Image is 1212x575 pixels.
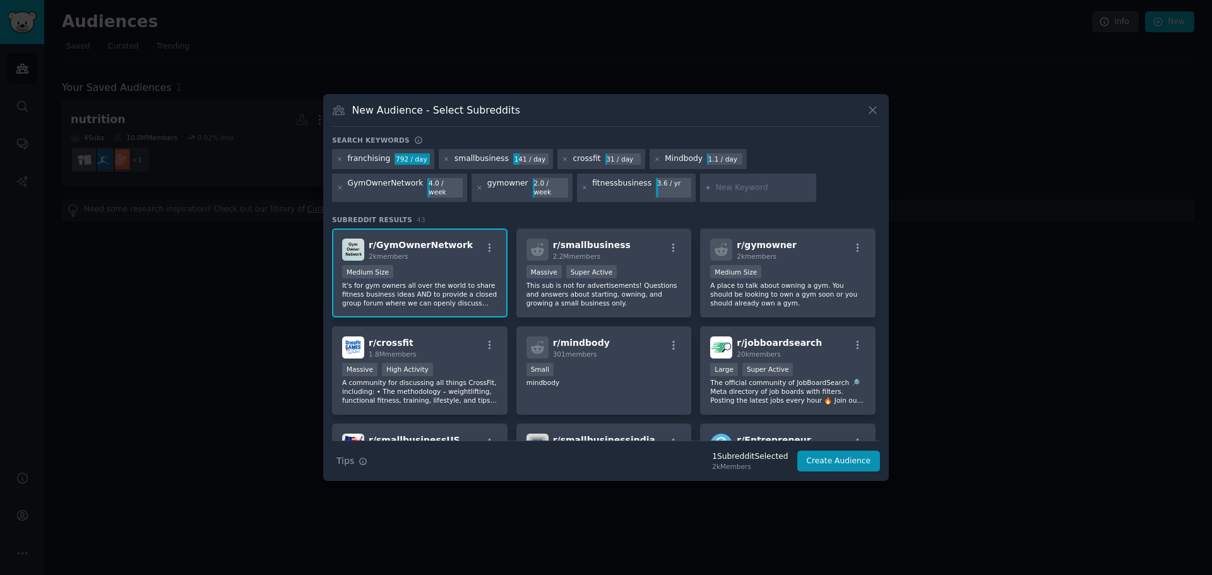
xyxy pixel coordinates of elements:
div: Massive [526,265,562,278]
img: crossfit [342,336,364,359]
span: r/ smallbusiness [553,240,631,250]
button: Tips [332,450,372,472]
span: 2k members [737,252,776,260]
div: gymowner [487,178,528,198]
div: franchising [348,153,391,165]
div: 2k Members [712,462,788,471]
div: 2.0 / week [533,178,568,198]
span: r/ mindbody [553,338,610,348]
span: 301 members [553,350,597,358]
p: The official community of JobBoardSearch 🔎 Meta directory of job boards with filters. Posting the... [710,378,865,405]
div: Super Active [742,363,793,376]
p: A community for discussing all things CrossFit, including: • The methodology – weightlifting, fun... [342,378,497,405]
img: smallbusinessUS [342,434,364,456]
div: Small [526,363,554,376]
div: High Activity [382,363,433,376]
div: 4.0 / week [427,178,463,198]
div: smallbusiness [454,153,509,165]
div: Medium Size [342,265,393,278]
div: crossfit [573,153,600,165]
span: 2.2M members [553,252,601,260]
img: GymOwnerNetwork [342,239,364,261]
span: r/ jobboardsearch [737,338,822,348]
div: Massive [342,363,377,376]
img: smallbusinessindia [526,434,549,456]
div: 141 / day [513,153,549,165]
input: New Keyword [716,182,812,194]
div: Mindbody [665,153,703,165]
div: Super Active [566,265,617,278]
span: 2k members [369,252,408,260]
button: Create Audience [797,451,881,472]
p: mindbody [526,378,682,387]
span: r/ Entrepreneur [737,435,811,445]
span: r/ gymowner [737,240,797,250]
div: 1.1 / day [707,153,742,165]
div: Large [710,363,738,376]
div: fitnessbusiness [592,178,651,198]
img: jobboardsearch [710,336,732,359]
span: 43 [417,216,425,223]
p: This sub is not for advertisements! Questions and answers about starting, owning, and growing a s... [526,281,682,307]
p: A place to talk about owning a gym. You should be looking to own a gym soon or you should already... [710,281,865,307]
span: r/ smallbusinessindia [553,435,655,445]
span: r/ smallbusinessUS [369,435,460,445]
h3: Search keywords [332,136,410,145]
span: r/ crossfit [369,338,413,348]
div: 792 / day [395,153,430,165]
span: Subreddit Results [332,215,412,224]
img: Entrepreneur [710,434,732,456]
div: 1 Subreddit Selected [712,451,788,463]
span: Tips [336,454,354,468]
p: It's for gym owners all over the world to share fitness business ideas AND to provide a closed gr... [342,281,497,307]
div: Medium Size [710,265,761,278]
div: GymOwnerNetwork [348,178,424,198]
div: 31 / day [605,153,641,165]
span: 20k members [737,350,780,358]
div: 3.6 / yr [656,178,691,189]
span: r/ GymOwnerNetwork [369,240,473,250]
span: 1.8M members [369,350,417,358]
h3: New Audience - Select Subreddits [352,104,520,117]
